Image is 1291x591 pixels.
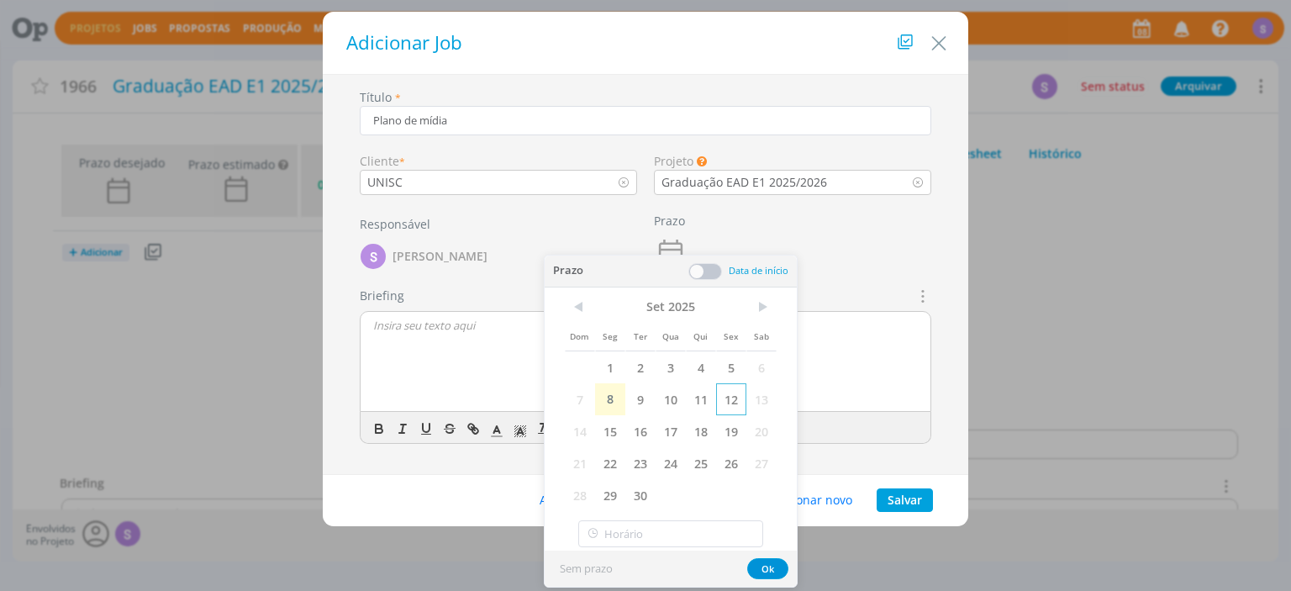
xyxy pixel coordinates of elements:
div: Projeto [654,152,931,170]
div: Graduação EAD E1 2025/2026 [655,173,830,191]
span: 28 [565,479,595,511]
span: Cor de Fundo [508,419,532,439]
span: Sab [746,319,777,351]
span: 14 [565,415,595,447]
span: 11 [686,383,716,415]
span: 16 [625,415,656,447]
div: Graduação EAD E1 2025/2026 [661,173,830,191]
span: 23 [625,447,656,479]
span: 4 [686,351,716,383]
button: Adicionar tarefas, anexos... [529,488,703,512]
span: Prazo [553,262,583,280]
div: UNISC [367,173,406,191]
span: 6 [746,351,777,383]
span: 22 [595,447,625,479]
span: 25 [686,447,716,479]
span: < [565,294,595,319]
span: 1 [595,351,625,383]
input: Horário [578,520,763,547]
label: Prazo [654,212,685,230]
label: Responsável [360,215,430,233]
span: Sex [716,319,746,351]
span: Seg [595,319,625,351]
span: 5 [716,351,746,383]
span: Qui [686,319,716,351]
span: Cor do Texto [485,419,508,439]
span: 30 [625,479,656,511]
span: 29 [595,479,625,511]
div: UNISC [361,173,406,191]
span: [PERSON_NAME] [393,251,487,262]
div: dialog [323,12,968,526]
span: 2 [625,351,656,383]
span: > [746,294,777,319]
label: Briefing [360,287,404,304]
span: Ter [625,319,656,351]
h1: Adicionar Job [340,29,951,57]
div: Cliente [360,152,637,170]
button: Ok [747,558,788,579]
button: Close [926,23,951,56]
span: 18 [686,415,716,447]
span: 27 [746,447,777,479]
span: Set 2025 [595,294,746,319]
span: Data de início [729,264,788,277]
button: S[PERSON_NAME] [360,240,488,273]
span: 15 [595,415,625,447]
span: 3 [656,351,686,383]
span: Qua [656,319,686,351]
span: 20 [746,415,777,447]
span: 8 [595,383,625,415]
button: Salvar [877,488,933,512]
span: 26 [716,447,746,479]
label: Título [360,88,392,106]
span: 9 [625,383,656,415]
span: 10 [656,383,686,415]
span: 17 [656,415,686,447]
span: 12 [716,383,746,415]
span: 21 [565,447,595,479]
span: 13 [746,383,777,415]
span: 24 [656,447,686,479]
div: S [361,244,386,269]
span: 7 [565,383,595,415]
span: 19 [716,415,746,447]
span: Dom [565,319,595,351]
